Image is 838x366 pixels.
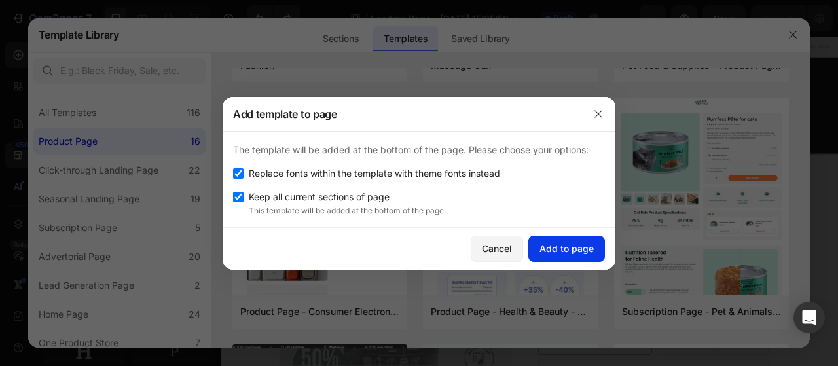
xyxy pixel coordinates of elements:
[462,62,497,96] div: 00
[502,62,537,96] div: 00
[249,166,500,181] span: Replace fonts within the template with theme fonts instead
[233,142,605,158] p: The template will be added at the bottom of the page. Please choose your options:
[539,242,594,255] div: Add to page
[233,106,337,122] h3: Add template to page
[482,242,512,255] div: Cancel
[793,302,825,333] div: Open Intercom Messenger
[249,205,605,217] p: This template will be added at the bottom of the page
[528,236,605,262] button: Add to page
[471,236,523,262] button: Cancel
[543,62,578,96] div: 00
[583,62,619,96] div: 00
[249,189,390,205] span: Keep all current sections of page
[462,96,619,115] div: Days
[148,46,422,130] h2: UP T0 70% 0FF sALE ENDS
